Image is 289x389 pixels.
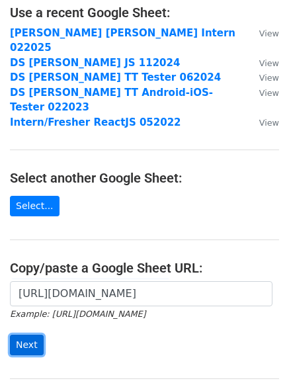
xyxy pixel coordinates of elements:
[246,87,279,99] a: View
[10,170,279,186] h4: Select another Google Sheet:
[10,27,235,54] a: [PERSON_NAME] [PERSON_NAME] Intern 022025
[246,57,279,69] a: View
[259,118,279,128] small: View
[10,260,279,276] h4: Copy/paste a Google Sheet URL:
[259,73,279,83] small: View
[246,27,279,39] a: View
[10,196,60,216] a: Select...
[10,5,279,21] h4: Use a recent Google Sheet:
[10,281,272,306] input: Paste your Google Sheet URL here
[246,116,279,128] a: View
[10,116,181,128] a: Intern/Fresher ReactJS 052022
[259,88,279,98] small: View
[10,309,145,319] small: Example: [URL][DOMAIN_NAME]
[259,58,279,68] small: View
[246,71,279,83] a: View
[10,335,44,355] input: Next
[10,71,221,83] a: DS [PERSON_NAME] TT Tester 062024
[259,28,279,38] small: View
[223,325,289,389] iframe: Chat Widget
[10,57,180,69] a: DS [PERSON_NAME] JS 112024
[10,87,213,114] a: DS [PERSON_NAME] TT Android-iOS-Tester 022023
